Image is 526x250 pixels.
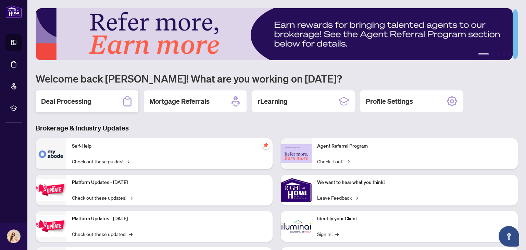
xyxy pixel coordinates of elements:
p: Platform Updates - [DATE] [72,215,267,223]
span: → [126,158,129,165]
a: Check out these updates!→ [72,194,133,201]
p: Self-Help [72,142,267,150]
h3: Brokerage & Industry Updates [36,123,518,133]
img: logo [5,5,22,18]
img: Platform Updates - July 21, 2025 [36,179,66,201]
span: pushpin [262,141,270,149]
span: → [129,194,133,201]
img: Platform Updates - July 8, 2025 [36,215,66,237]
button: Open asap [499,226,519,247]
img: Agent Referral Program [281,144,312,163]
h2: Deal Processing [41,97,91,106]
h1: Welcome back [PERSON_NAME]! What are you working on [DATE]? [36,72,518,85]
span: → [335,230,339,238]
a: Leave Feedback→ [317,194,358,201]
button: 3 [497,53,500,56]
img: Profile Icon [7,230,20,243]
button: 2 [492,53,494,56]
button: 4 [503,53,505,56]
a: Check out these guides!→ [72,158,129,165]
span: → [129,230,133,238]
img: Self-Help [36,138,66,169]
span: → [346,158,350,165]
p: Platform Updates - [DATE] [72,179,267,186]
h2: Mortgage Referrals [149,97,210,106]
p: Identify your Client [317,215,512,223]
button: 1 [478,53,489,56]
a: Check it out!→ [317,158,350,165]
img: Identify your Client [281,211,312,242]
h2: rLearning [258,97,288,106]
span: → [354,194,358,201]
p: Agent Referral Program [317,142,512,150]
p: We want to hear what you think! [317,179,512,186]
img: We want to hear what you think! [281,175,312,205]
img: Slide 0 [36,8,513,60]
a: Check out these updates!→ [72,230,133,238]
h2: Profile Settings [366,97,413,106]
button: 5 [508,53,511,56]
a: Sign In!→ [317,230,339,238]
